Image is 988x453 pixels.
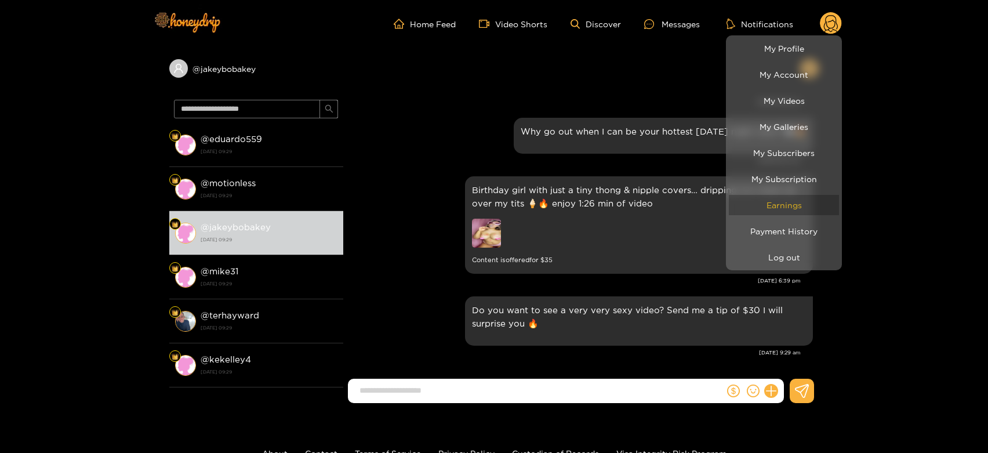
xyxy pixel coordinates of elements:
[729,195,839,215] a: Earnings
[729,247,839,267] button: Log out
[729,38,839,59] a: My Profile
[729,169,839,189] a: My Subscription
[729,221,839,241] a: Payment History
[729,117,839,137] a: My Galleries
[729,64,839,85] a: My Account
[729,90,839,111] a: My Videos
[729,143,839,163] a: My Subscribers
